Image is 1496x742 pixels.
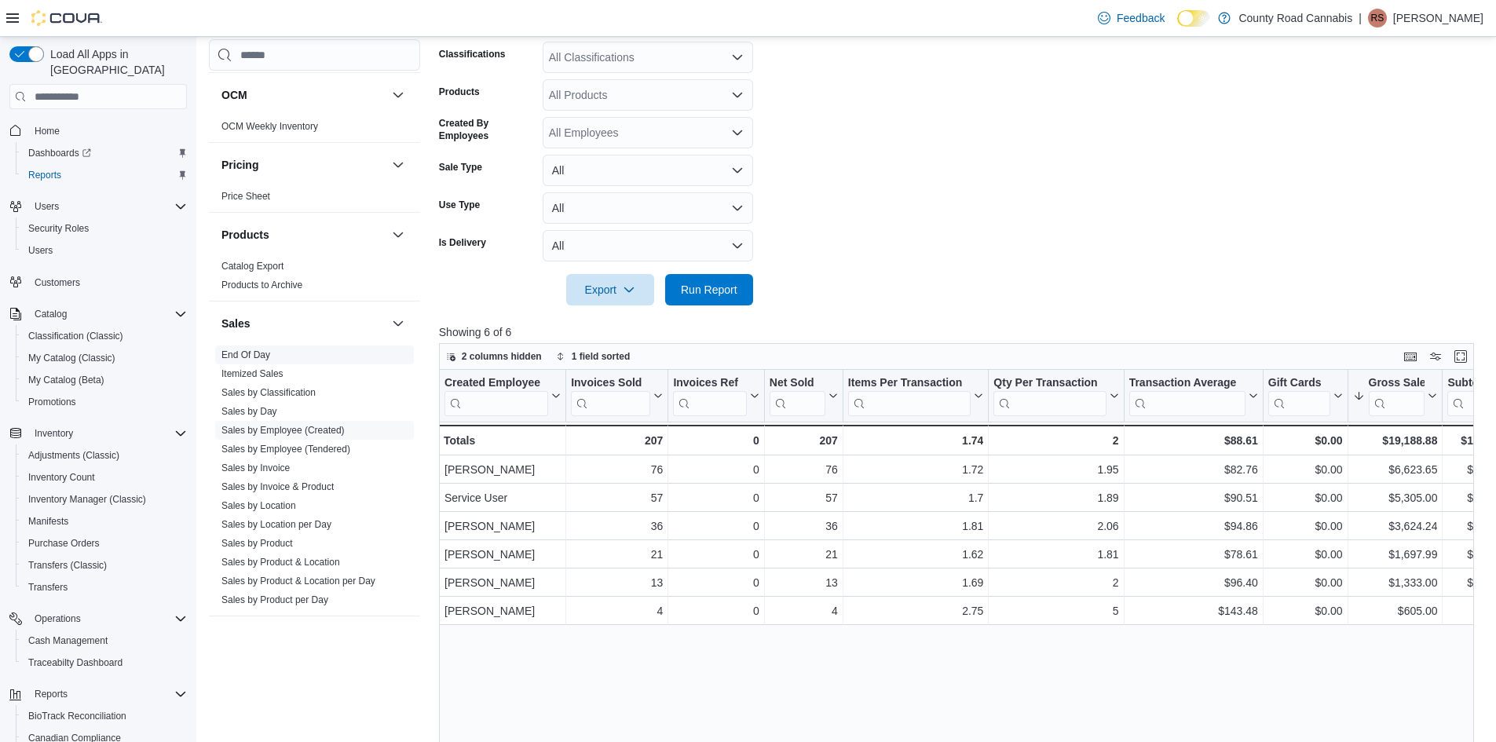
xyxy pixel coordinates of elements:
div: 207 [770,431,838,450]
button: Products [389,225,408,244]
button: Transfers (Classic) [16,554,193,576]
button: Keyboard shortcuts [1401,347,1420,366]
div: $94.86 [1128,517,1257,535]
span: Sales by Product & Location [221,556,340,568]
span: Users [28,197,187,216]
a: My Catalog (Beta) [22,371,111,389]
div: $0.00 [1268,460,1343,479]
span: Inventory [35,427,73,440]
a: Feedback [1092,2,1171,34]
a: Cash Management [22,631,114,650]
button: My Catalog (Beta) [16,369,193,391]
div: Invoices Sold [571,376,650,391]
div: $1,697.99 [1352,545,1437,564]
div: 207 [571,431,663,450]
div: $0.00 [1268,517,1343,535]
button: Purchase Orders [16,532,193,554]
span: Classification (Classic) [28,330,123,342]
a: Itemized Sales [221,368,283,379]
a: Inventory Count [22,468,101,487]
div: [PERSON_NAME] [444,601,561,620]
button: Catalog [28,305,73,323]
div: Items Per Transaction [848,376,971,391]
div: 57 [571,488,663,507]
span: Purchase Orders [22,534,187,553]
button: Run Report [665,274,753,305]
label: Is Delivery [439,236,486,249]
a: Sales by Product [221,538,293,549]
span: Reports [22,166,187,185]
a: BioTrack Reconciliation [22,707,133,726]
a: Sales by Invoice [221,462,290,473]
div: 0 [673,460,759,479]
button: Operations [28,609,87,628]
div: Net Sold [770,376,825,416]
span: 2 columns hidden [462,350,542,363]
div: Gift Cards [1268,376,1330,391]
div: Gift Card Sales [1268,376,1330,416]
button: Display options [1426,347,1445,366]
a: OCM Weekly Inventory [221,121,318,132]
label: Created By Employees [439,117,536,142]
button: My Catalog (Classic) [16,347,193,369]
div: 1.74 [848,431,984,450]
button: Cash Management [16,630,193,652]
span: Inventory Manager (Classic) [28,493,146,506]
img: Cova [31,10,102,26]
span: Cash Management [22,631,187,650]
span: Sales by Location [221,499,296,512]
a: Sales by Product & Location per Day [221,576,375,587]
span: My Catalog (Beta) [22,371,187,389]
button: All [543,155,753,186]
a: End Of Day [221,349,270,360]
div: [PERSON_NAME] [444,460,561,479]
h3: OCM [221,87,247,103]
a: Purchase Orders [22,534,106,553]
label: Sale Type [439,161,482,174]
button: Operations [3,608,193,630]
a: Dashboards [22,144,97,163]
div: Created Employee [444,376,548,416]
label: Use Type [439,199,480,211]
span: My Catalog (Classic) [28,352,115,364]
button: Products [221,227,386,243]
span: 1 field sorted [572,350,631,363]
div: 36 [770,517,838,535]
span: BioTrack Reconciliation [28,710,126,722]
span: Manifests [22,512,187,531]
div: 76 [770,460,838,479]
span: Run Report [681,282,737,298]
span: Purchase Orders [28,537,100,550]
button: Open list of options [731,89,744,101]
a: Sales by Location [221,500,296,511]
div: 1.72 [848,460,984,479]
span: Promotions [22,393,187,411]
p: Showing 6 of 6 [439,324,1485,340]
div: $0.00 [1268,601,1343,620]
div: Items Per Transaction [848,376,971,416]
span: Reports [35,688,68,700]
div: $6,623.65 [1352,460,1437,479]
span: Customers [28,272,187,292]
div: Invoices Ref [673,376,746,416]
div: $143.48 [1128,601,1257,620]
a: Sales by Product per Day [221,594,328,605]
h3: Pricing [221,157,258,173]
button: Users [3,196,193,217]
div: 1.81 [993,545,1118,564]
a: Sales by Product & Location [221,557,340,568]
span: Catalog [28,305,187,323]
div: $3,624.24 [1352,517,1437,535]
a: Sales by Day [221,406,277,417]
span: My Catalog (Beta) [28,374,104,386]
button: All [543,192,753,224]
button: All [543,230,753,261]
a: Inventory Manager (Classic) [22,490,152,509]
span: Sales by Employee (Created) [221,424,345,437]
div: [PERSON_NAME] [444,573,561,592]
div: 0 [673,431,759,450]
div: $82.76 [1128,460,1257,479]
div: $605.00 [1352,601,1437,620]
div: Gross Sales [1368,376,1425,391]
span: Home [35,125,60,137]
